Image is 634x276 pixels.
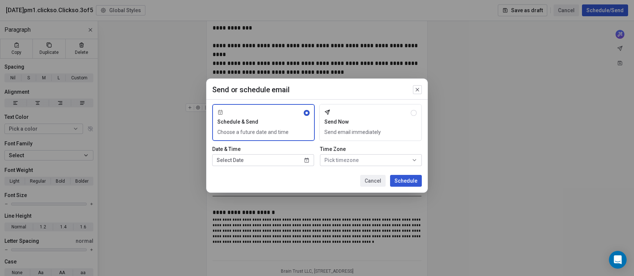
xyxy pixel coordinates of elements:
button: Cancel [360,175,386,187]
span: Date & Time [212,145,314,153]
span: Select Date [217,156,244,164]
span: Time Zone [320,145,422,153]
button: Schedule [390,175,422,187]
button: Select Date [212,154,314,166]
button: Pick timezone [320,154,422,166]
span: Pick timezone [324,156,359,164]
span: Send or schedule email [212,84,290,95]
